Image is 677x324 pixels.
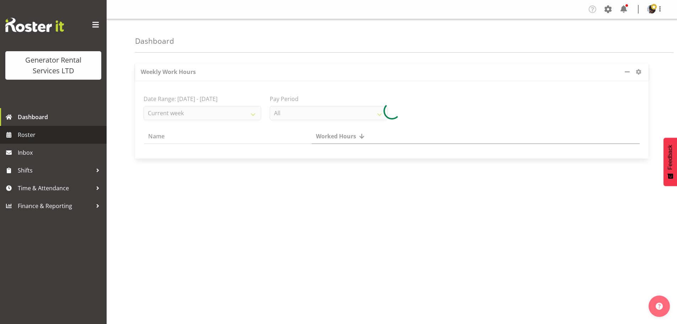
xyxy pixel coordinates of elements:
img: help-xxl-2.png [656,303,663,310]
div: Generator Rental Services LTD [12,55,94,76]
button: Feedback - Show survey [663,138,677,186]
span: Finance & Reporting [18,201,92,211]
span: Roster [18,129,103,140]
span: Feedback [667,145,673,170]
span: Inbox [18,147,103,158]
img: zak-c4-tapling8d06a56ee3cf7edc30ba33f1efe9ca8c.png [647,5,656,14]
h4: Dashboard [135,37,174,45]
span: Time & Attendance [18,183,92,193]
span: Shifts [18,165,92,176]
span: Dashboard [18,112,103,122]
img: Rosterit website logo [5,18,64,32]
